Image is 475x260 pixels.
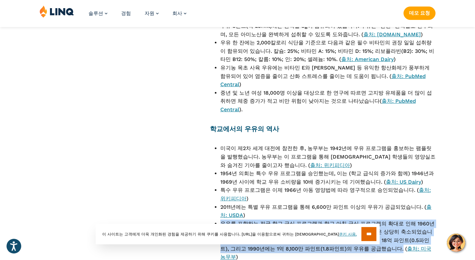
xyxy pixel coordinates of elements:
[88,10,107,16] a: 솔루션
[220,221,435,252] font: 우유를 포함하는 전국 학교 급식 프로그램과 학교 아침 급식 프로그램의 확대로 인해 1960년대 후반 정점을 찍었던 특수 우유 프로그램(Special Milk Program)은...
[88,5,186,27] nav: 기본 탐색
[220,204,426,210] font: 2011년에는 특별 우유 프로그램을 통해 6,600만 파인트 이상의 우유가 공급되었습니다. (
[145,10,154,16] font: 자원
[404,7,435,20] a: 데모 요청
[88,10,103,16] font: 솔루션
[220,98,416,113] a: 출처: PubMed Central
[339,231,357,237] a: 쿠키 사용.
[236,254,238,260] font: )
[220,187,419,193] font: 특수 우유 프로그램은 이제 1966년 아동 영양법에 따라 영구적으로 승인되었습니다. (
[172,10,182,16] font: 회사
[220,170,434,185] font: 1954년 의회는 특수 우유 프로그램을 승인했는데, 이는 (학교 급식의 증가와 함께) 1946년과 1969년 사이에 학교 우유 소비량을 10배 증가시키는 데 기여했습니다. (
[220,39,434,62] font: 우유 한 잔에는 2,000칼로리 식단을 기준으로 다음과 같은 필수 비타민의 권장 일일 섭취량이 함유되어 있습니다. 칼슘: 25%; 비타민 A: 15%; 비타민 D: 15%; ...
[243,212,245,218] font: )
[220,145,435,168] font: 미국이 제2차 세계 대전에 참전한 후, 농무부는 1942년에 우유 프로그램을 홍보하는 팸플릿을 발행했습니다. 농무부는 이 프로그램을 통해 [DEMOGRAPHIC_DATA] 학...
[145,10,159,16] a: 자원
[341,56,394,62] a: 출처: American Dairy
[310,162,350,168] a: 출처: 위키피디아
[409,10,430,16] font: 데모 요청
[394,56,396,62] font: )
[339,232,357,237] font: 쿠키 사용.
[350,162,352,168] font: )
[363,31,421,38] a: 출처: [DOMAIN_NAME]
[172,10,186,16] a: 회사
[220,90,432,104] font: 중년 및 노년 여성 18,000명 이상을 대상으로 한 연구에 따르면 고지방 유제품을 더 많이 섭취하면 체중 증가가 적고 비만 위험이 낮아지는 것으로 나타났습니다(
[421,31,423,38] font: )
[421,179,423,185] font: )
[40,5,74,18] img: LINQ | K‑12 소프트웨어
[404,5,435,20] nav: 버튼 탐색
[102,232,339,237] font: 이 사이트는 고객에게 더욱 개인화된 경험을 제공하기 위해 쿠키를 사용합니다. [URL]을 이용함으로써 귀하는 [DEMOGRAPHIC_DATA]
[239,106,243,113] font: ).
[220,23,433,38] font: 우유 8온스(약 237ml)에는 단백질 8g이 함유되어 있습니다. 우유는 "완전" 단백질로 간주되며, 모든 아미노산을 완벽하게 섭취할 수 있도록 도와줍니다. (
[239,81,241,87] font: )
[121,10,131,16] a: 경험
[246,195,248,202] font: )
[220,65,430,79] font: 유기농 목초 사육 우유에는 비타민 E와 [PERSON_NAME] 등 유익한 항산화제가 풍부하게 함유되어 있어 염증을 줄이고 산화 스트레스를 줄이는 데 도움이 됩니다. (
[210,125,279,133] font: 학교에서의 우유의 역사
[386,179,421,185] a: 출처: US Dairy
[447,234,465,252] button: Hello, have a question? Let’s chat.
